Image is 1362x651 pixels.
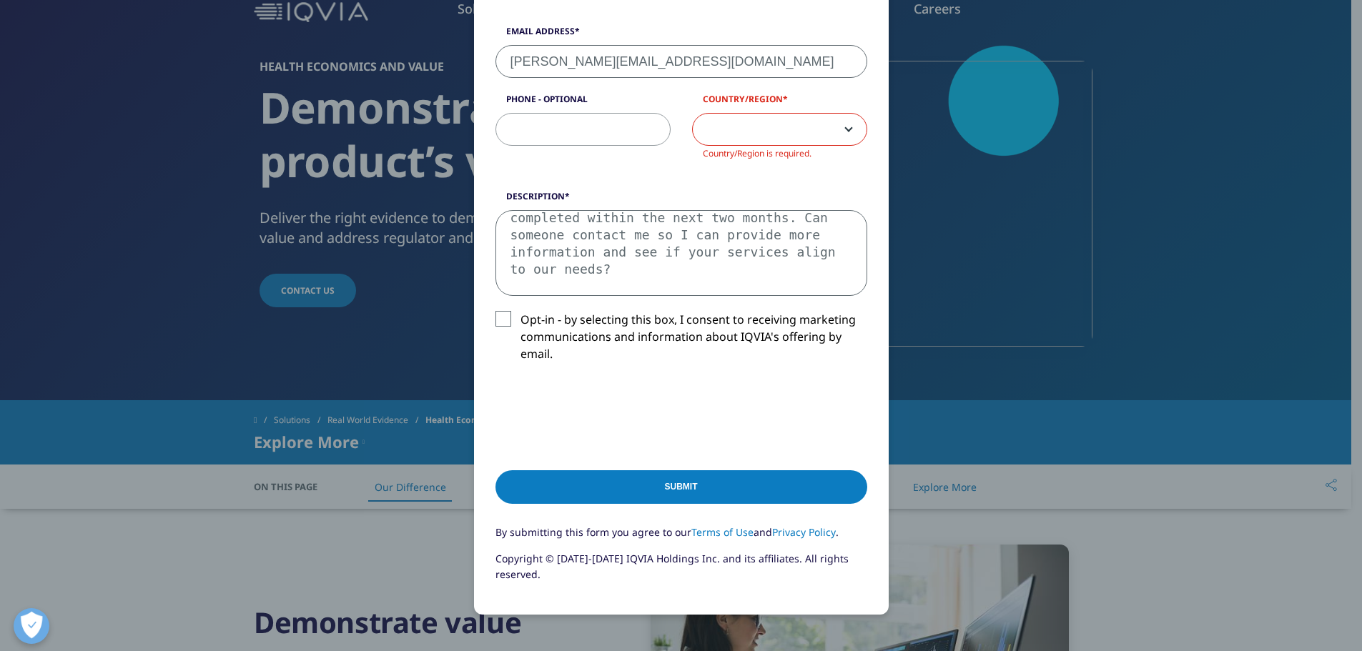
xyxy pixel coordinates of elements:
label: Phone - Optional [495,93,671,113]
span: Country/Region is required. [703,147,811,159]
label: Email Address [495,25,867,45]
label: Opt-in - by selecting this box, I consent to receiving marketing communications and information a... [495,311,867,370]
button: Open Preferences [14,608,49,644]
label: Country/Region [692,93,867,113]
input: Submit [495,470,867,504]
a: Terms of Use [691,525,754,539]
a: Privacy Policy [772,525,836,539]
iframe: reCAPTCHA [495,385,713,441]
p: Copyright © [DATE]-[DATE] IQVIA Holdings Inc. and its affiliates. All rights reserved. [495,551,867,593]
label: Description [495,190,867,210]
p: By submitting this form you agree to our and . [495,525,867,551]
